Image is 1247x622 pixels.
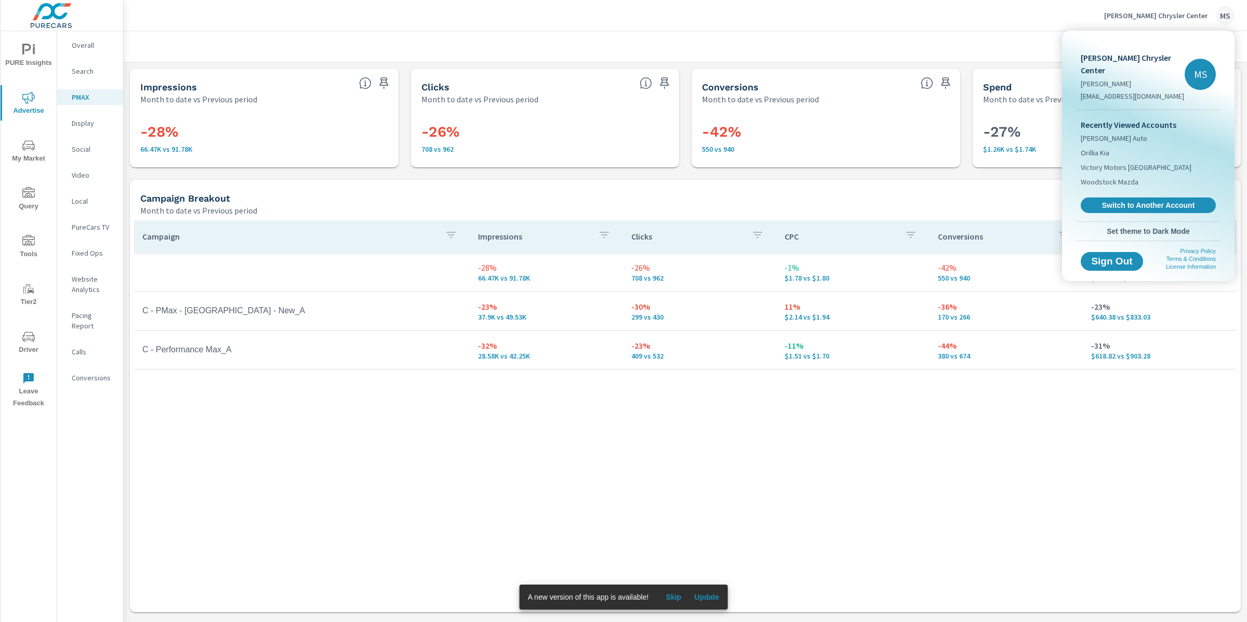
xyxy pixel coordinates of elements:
[1166,256,1216,262] a: Terms & Conditions
[1081,162,1191,173] span: Victory Motors [GEOGRAPHIC_DATA]
[1081,197,1216,213] a: Switch to Another Account
[1086,201,1210,210] span: Switch to Another Account
[1089,257,1135,266] span: Sign Out
[1081,51,1185,76] p: [PERSON_NAME] Chrysler Center
[1081,252,1143,271] button: Sign Out
[1081,148,1109,158] span: Orillia Kia
[1081,118,1216,131] p: Recently Viewed Accounts
[1081,133,1147,143] span: [PERSON_NAME] Auto
[1180,248,1216,254] a: Privacy Policy
[1081,227,1216,236] span: Set theme to Dark Mode
[1185,59,1216,90] div: MS
[1081,91,1185,101] p: [EMAIL_ADDRESS][DOMAIN_NAME]
[1166,263,1216,270] a: License Information
[1081,177,1138,187] span: Woodstock Mazda
[1081,78,1185,89] p: [PERSON_NAME]
[1077,222,1220,241] button: Set theme to Dark Mode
